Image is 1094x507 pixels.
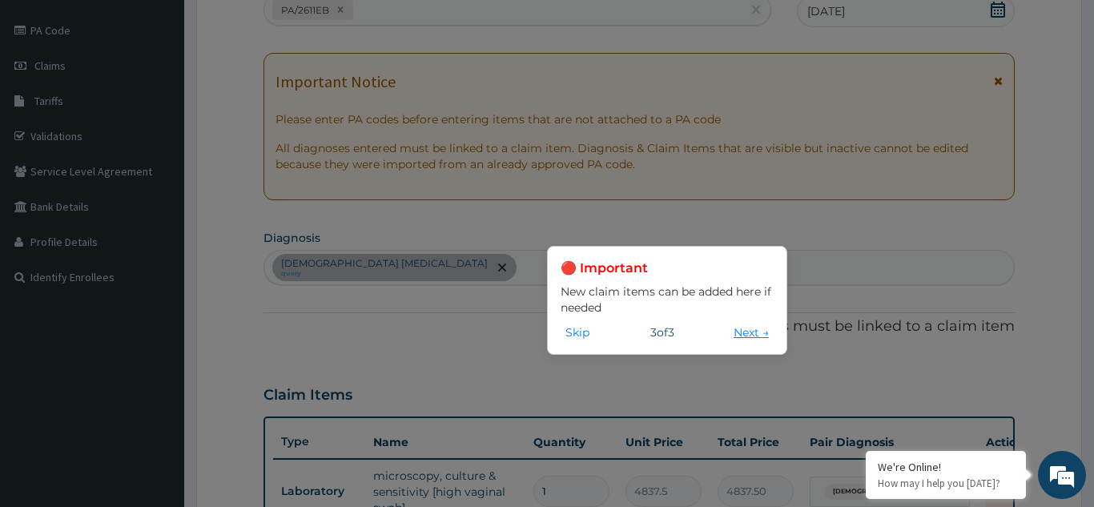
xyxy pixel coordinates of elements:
div: We're Online! [878,460,1014,474]
span: 3 of 3 [650,324,674,340]
textarea: Type your message and hit 'Enter' [8,337,305,393]
button: Next → [729,324,774,341]
div: Minimize live chat window [263,8,301,46]
p: How may I help you today? [878,477,1014,490]
h3: 🔴 Important [561,260,774,277]
p: New claim items can be added here if needed [561,284,774,316]
img: d_794563401_company_1708531726252_794563401 [30,80,65,120]
div: Chat with us now [83,90,269,111]
span: We're online! [93,151,221,313]
button: Skip [561,324,594,341]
